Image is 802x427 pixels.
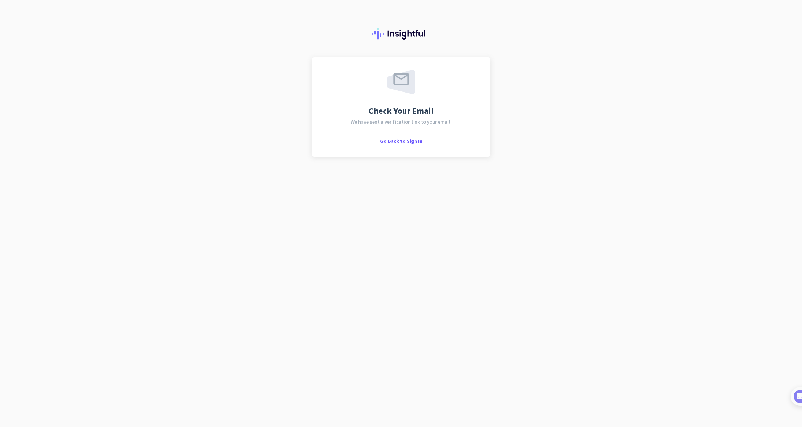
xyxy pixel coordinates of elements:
[369,107,433,115] span: Check Your Email
[351,119,452,124] span: We have sent a verification link to your email.
[380,138,422,144] span: Go Back to Sign In
[372,28,431,40] img: Insightful
[387,70,415,94] img: email-sent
